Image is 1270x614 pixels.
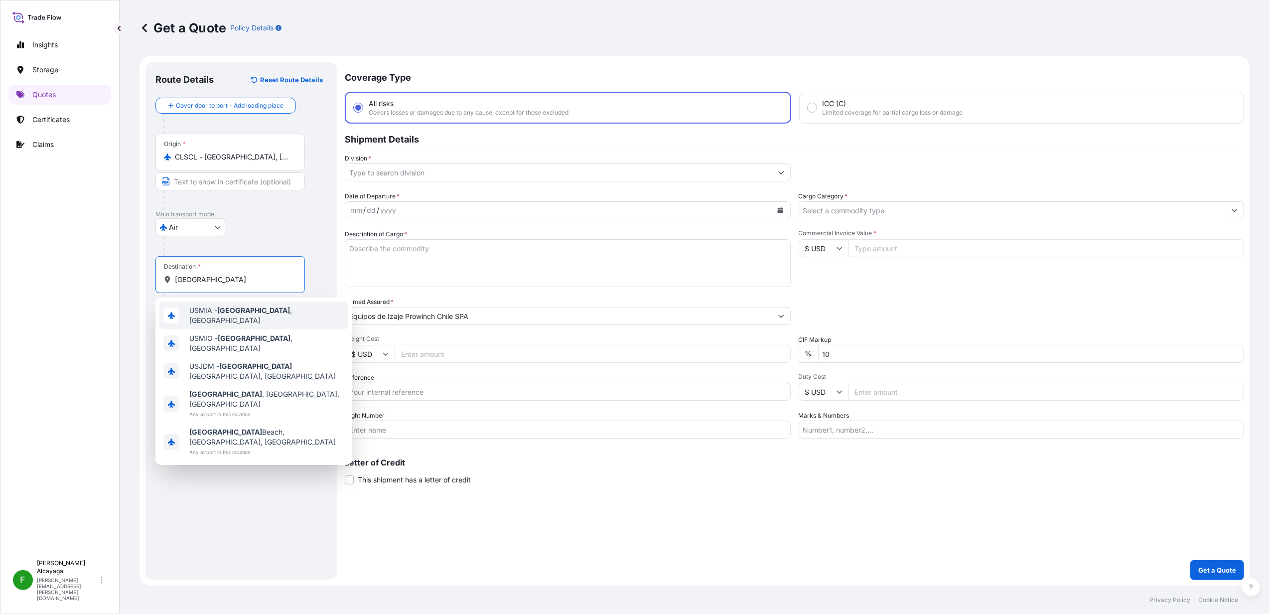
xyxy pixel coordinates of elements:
span: ICC (C) [823,99,847,109]
input: Your internal reference [345,383,791,401]
span: Limited coverage for partial cargo loss or damage [823,109,963,117]
input: Destination [175,275,292,285]
b: [GEOGRAPHIC_DATA] [217,306,290,314]
input: Text to appear on certificate [155,172,305,190]
input: Enter amount [395,345,791,363]
span: USMIO - , [GEOGRAPHIC_DATA] [189,333,344,353]
div: Show suggestions [155,298,352,465]
div: day, [366,204,377,216]
span: USMIA - , [GEOGRAPHIC_DATA] [189,306,344,325]
input: Origin [175,152,292,162]
span: All risks [369,99,394,109]
b: [GEOGRAPHIC_DATA] [218,334,290,342]
span: Any airport in this location [189,447,344,457]
span: Air [169,222,178,232]
div: month, [349,204,363,216]
p: Main transport mode [155,210,327,218]
input: Full name [345,307,772,325]
div: Destination [164,263,201,271]
p: Privacy Policy [1149,596,1190,604]
div: / [377,204,379,216]
p: Coverage Type [345,62,1244,92]
p: Get a Quote [1198,565,1236,575]
button: Show suggestions [1226,201,1244,219]
p: Route Details [155,74,214,86]
label: Named Assured [345,297,394,307]
div: % [799,345,818,363]
span: Cover door to port - Add loading place [176,101,283,111]
p: Reset Route Details [260,75,323,85]
span: F [20,575,26,585]
label: Cargo Category [799,191,848,201]
button: Select transport [155,218,225,236]
input: Number1, number2,... [799,421,1245,439]
p: Cookie Notice [1198,596,1238,604]
div: / [363,204,366,216]
span: Covers losses or damages due to any cause, except for those excluded [369,109,568,117]
label: Description of Cargo [345,229,407,239]
b: [GEOGRAPHIC_DATA] [219,362,292,370]
span: Duty Cost [799,373,1245,381]
p: Get a Quote [140,20,226,36]
label: CIF Markup [799,335,832,345]
p: [PERSON_NAME] Alcayaga [37,559,99,575]
label: Reference [345,373,374,383]
p: [PERSON_NAME][EMAIL_ADDRESS][PERSON_NAME][DOMAIN_NAME] [37,577,99,601]
input: Enter name [345,421,791,439]
p: Shipment Details [345,124,1244,153]
button: Show suggestions [772,307,790,325]
input: Enter percentage [818,345,1245,363]
p: Letter of Credit [345,459,1244,466]
button: Show suggestions [772,163,790,181]
label: Marks & Numbers [799,411,849,421]
label: Flight Number [345,411,385,421]
input: Select a commodity type [799,201,1226,219]
b: [GEOGRAPHIC_DATA] [189,428,262,436]
span: This shipment has a letter of credit [358,475,471,485]
span: USJDM - [GEOGRAPHIC_DATA], [GEOGRAPHIC_DATA] [189,361,344,381]
p: Claims [32,140,54,150]
label: Division [345,153,371,163]
input: Enter amount [848,383,1245,401]
div: Origin [164,140,186,148]
input: Type amount [848,239,1245,257]
span: Freight Cost [345,335,791,343]
input: Type to search division [345,163,772,181]
p: Insights [32,40,58,50]
div: year, [379,204,397,216]
button: Calendar [772,202,788,218]
span: Beach, [GEOGRAPHIC_DATA], [GEOGRAPHIC_DATA] [189,427,344,447]
p: Policy Details [230,23,274,33]
span: Date of Departure [345,191,400,201]
span: , [GEOGRAPHIC_DATA], [GEOGRAPHIC_DATA] [189,389,344,409]
span: Commercial Invoice Value [799,229,1245,237]
p: Storage [32,65,58,75]
span: Any airport in this location [189,409,344,419]
p: Quotes [32,90,56,100]
b: [GEOGRAPHIC_DATA] [189,390,262,398]
p: Certificates [32,115,70,125]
